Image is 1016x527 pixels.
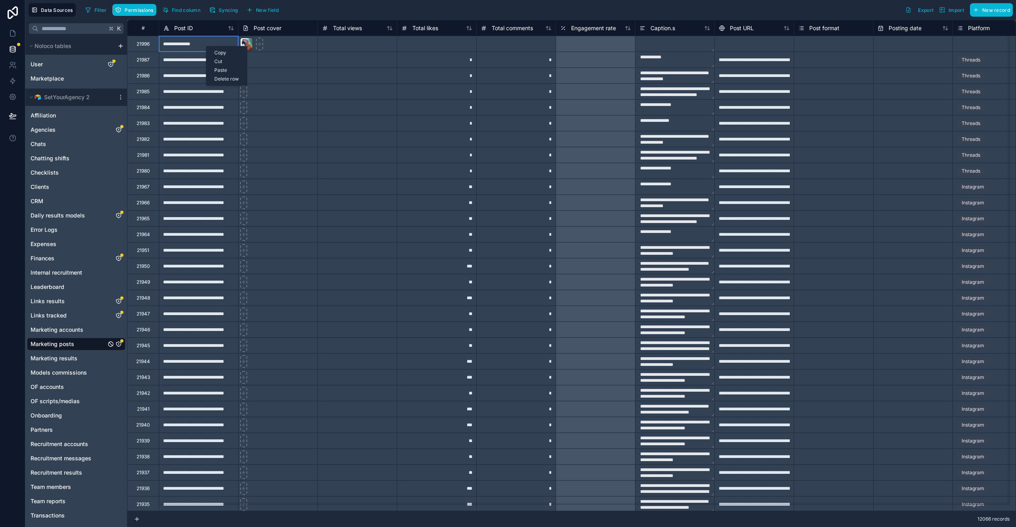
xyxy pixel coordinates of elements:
span: Error Logs [31,226,58,234]
div: Partners [27,423,125,436]
div: 21949 [137,279,150,285]
div: Checklists [27,166,125,179]
div: Affiliation [27,109,125,122]
span: Total likes [412,24,438,32]
div: 21941 [137,406,150,412]
div: 21939 [137,438,150,444]
div: Chats [27,138,125,150]
a: Error Logs [31,226,106,234]
div: OF scripts/medias [27,395,125,408]
div: # [133,25,153,31]
div: 21935 [137,501,150,508]
div: Instagram [962,437,984,444]
span: Agencies [31,126,56,134]
div: CRM [27,195,125,208]
div: Recruitment results [27,466,125,479]
div: Instagram [962,358,984,365]
div: 21951 [137,247,149,254]
a: Links tracked [31,312,106,319]
a: Internal recruitment [31,269,106,277]
div: Marketplace [27,72,125,85]
a: Marketing results [31,354,106,362]
span: CRM [31,197,43,205]
span: Recruitment messages [31,454,91,462]
div: Agencies [27,123,125,136]
button: Airtable LogoSetYourAgency 2 [27,92,114,103]
img: Airtable Logo [35,94,41,100]
span: Total views [333,24,362,32]
div: Onboarding [27,409,125,422]
div: 21981 [137,152,149,158]
div: 21936 [137,485,150,492]
span: Data Sources [41,7,73,13]
div: 21982 [137,136,150,142]
div: Instagram [962,183,984,190]
span: Partners [31,426,53,434]
div: Threads [962,167,980,175]
div: Instagram [962,453,984,460]
span: Recruitment accounts [31,440,88,448]
a: New record [967,3,1013,17]
span: Marketing posts [31,340,74,348]
div: Instagram [962,390,984,397]
span: Engagement rate [571,24,616,32]
span: OF accounts [31,383,64,391]
span: SetYourAgency 2 [44,93,90,101]
a: Checklists [31,169,106,177]
span: Marketplace [31,75,64,83]
a: Onboarding [31,412,106,419]
span: Team reports [31,497,65,505]
button: Find column [160,4,203,16]
a: Finances [31,254,106,262]
span: Affiliation [31,112,56,119]
span: Team members [31,483,71,491]
div: Instagram [962,215,984,222]
div: Instagram [962,199,984,206]
div: Leaderboard [27,281,125,293]
div: Instagram [962,485,984,492]
span: Filter [94,7,107,13]
a: Expenses [31,240,106,248]
span: Clients [31,183,49,191]
div: Instagram [962,294,984,302]
div: Instagram [962,326,984,333]
span: Links results [31,297,65,305]
div: Links tracked [27,309,125,322]
span: Models commissions [31,369,87,377]
div: Models commissions [27,366,125,379]
span: Onboarding [31,412,62,419]
a: Daily results models [31,212,106,219]
span: Syncing [219,7,238,13]
div: Instagram [962,469,984,476]
a: Transactions [31,512,106,519]
a: Marketing accounts [31,326,106,334]
div: 21984 [137,104,150,111]
span: K [116,26,122,31]
div: Daily results models [27,209,125,222]
div: Finances [27,252,125,265]
span: New record [982,7,1010,13]
div: Error Logs [27,223,125,236]
div: 21937 [137,469,150,476]
span: Export [918,7,933,13]
span: Links tracked [31,312,67,319]
div: Team members [27,481,125,493]
a: Marketplace [31,75,98,83]
span: Daily results models [31,212,85,219]
button: New field [244,4,281,16]
div: 21946 [137,327,150,333]
div: Instagram [962,421,984,429]
span: Transactions [31,512,65,519]
div: 21944 [136,358,150,365]
div: 21947 [137,311,150,317]
a: Team reports [31,497,106,505]
span: Import [949,7,964,13]
div: Team reports [27,495,125,508]
div: Instagram [962,247,984,254]
button: Import [936,3,967,17]
div: Clients [27,181,125,193]
a: OF accounts [31,383,106,391]
div: Threads [962,136,980,143]
div: Chatting shifts [27,152,125,165]
div: Copy [206,48,247,57]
